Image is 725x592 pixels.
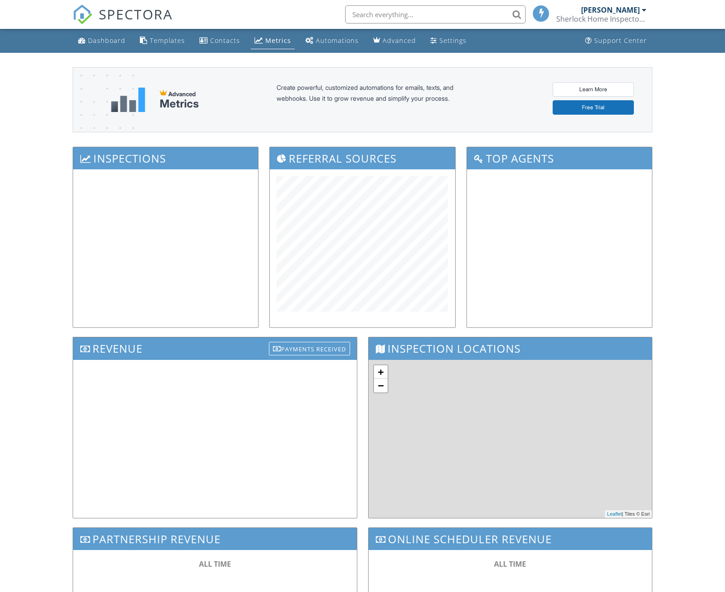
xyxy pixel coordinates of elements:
[553,100,634,115] a: Free Trial
[73,68,134,168] img: advanced-banner-bg-f6ff0eecfa0ee76150a1dea9fec4b49f333892f74bc19f1b897a312d7a1b2ff3.png
[265,36,291,45] div: Metrics
[91,559,339,569] div: ALL TIME
[74,33,129,49] a: Dashboard
[73,337,357,359] h3: Revenue
[374,379,388,392] a: Zoom out
[168,90,196,98] span: Advanced
[160,98,199,110] div: Metrics
[73,5,92,24] img: The Best Home Inspection Software - Spectora
[251,33,295,49] a: Metrics
[150,36,185,45] div: Templates
[302,33,362,49] a: Automations (Basic)
[427,33,470,49] a: Settings
[582,33,651,49] a: Support Center
[594,36,647,45] div: Support Center
[369,337,652,359] h3: Inspection Locations
[467,147,652,169] h3: Top Agents
[99,5,173,23] span: SPECTORA
[439,36,466,45] div: Settings
[581,5,640,14] div: [PERSON_NAME]
[111,88,145,112] img: metrics-aadfce2e17a16c02574e7fc40e4d6b8174baaf19895a402c862ea781aae8ef5b.svg
[387,559,634,569] div: ALL TIME
[316,36,359,45] div: Automations
[605,510,652,518] div: | Tiles © Esri
[73,147,259,169] h3: Inspections
[345,5,526,23] input: Search everything...
[269,340,350,354] a: Payments Received
[369,33,420,49] a: Advanced
[607,511,622,517] a: Leaflet
[73,12,173,31] a: SPECTORA
[553,82,634,97] a: Learn More
[88,36,125,45] div: Dashboard
[270,147,455,169] h3: Referral Sources
[277,82,475,117] div: Create powerful, customized automations for emails, texts, and webhooks. Use it to grow revenue a...
[210,36,240,45] div: Contacts
[556,14,646,23] div: Sherlock Home Inspector LLC
[136,33,189,49] a: Templates
[374,365,388,379] a: Zoom in
[196,33,244,49] a: Contacts
[73,528,357,550] h3: Partnership Revenue
[383,36,416,45] div: Advanced
[369,528,652,550] h3: Online Scheduler Revenue
[269,342,350,355] div: Payments Received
